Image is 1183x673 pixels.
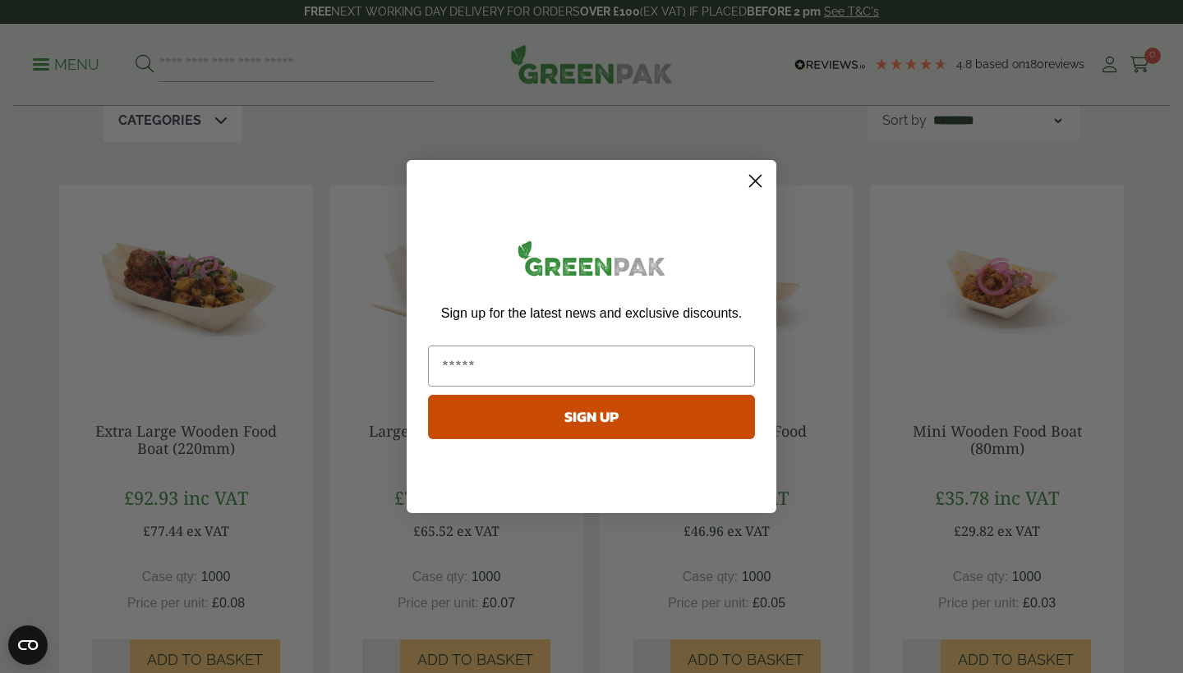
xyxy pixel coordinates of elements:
[441,306,742,320] span: Sign up for the latest news and exclusive discounts.
[428,346,755,387] input: Email
[8,625,48,665] button: Open CMP widget
[428,234,755,289] img: greenpak_logo
[428,395,755,439] button: SIGN UP
[741,167,770,195] button: Close dialog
